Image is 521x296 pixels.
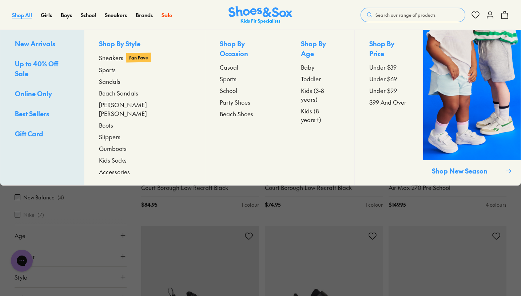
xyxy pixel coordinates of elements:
a: Girls [41,11,52,19]
iframe: Gorgias live chat messenger [7,247,36,274]
a: Brands [136,11,153,19]
span: Slippers [99,132,120,141]
a: Casual [220,63,271,71]
a: $99 And Over [369,98,408,106]
a: Kids Socks [99,156,190,164]
label: New Balance [23,194,55,201]
span: Sports [99,65,116,74]
span: Gumboots [99,144,127,153]
a: Gift Card [15,129,69,140]
span: $ 84.95 [141,201,157,209]
div: 1 colour [365,201,383,209]
a: Sneakers [105,11,127,19]
span: $99 And Over [369,98,406,106]
a: Sneakers Fan Fave [99,53,190,62]
p: Shop By Style [99,39,190,50]
span: Kids Socks [99,156,127,164]
a: Shop All [12,11,32,19]
a: Shoes & Sox [228,6,293,24]
p: Shop By Age [301,39,340,60]
a: Air Max 270 Pre School [389,184,506,192]
span: School [220,86,237,95]
a: Toddler [301,74,340,83]
p: Fan Fave [126,52,151,62]
span: Sneakers [99,53,123,62]
a: Kids (3-8 years) [301,86,340,104]
a: Kids (8 years+) [301,106,340,124]
a: Up to 40% Off Sale [15,59,69,80]
a: Gumboots [99,144,190,153]
a: Beach Sandals [99,89,190,97]
div: 4 colours [486,201,506,209]
span: Under $69 [369,74,397,83]
button: Style [15,267,127,287]
span: Best Sellers [15,109,49,118]
span: Baby [301,63,314,71]
span: Under $99 [369,86,397,95]
p: ( 4 ) [57,194,64,201]
span: Sports [220,74,236,83]
a: Boys [61,11,72,19]
span: Under $39 [369,63,397,71]
a: Shop New Season [423,30,521,185]
a: Court Borough Low Recraft Black [141,184,259,192]
a: Slippers [99,132,190,141]
a: School [220,86,271,95]
a: Beach Shoes [220,109,271,118]
button: Search our range of products [361,8,465,22]
a: Under $99 [369,86,408,95]
span: Accessories [99,167,130,176]
a: Best Sellers [15,109,69,120]
a: Under $69 [369,74,408,83]
a: [PERSON_NAME] [PERSON_NAME] [99,100,190,118]
span: New Arrivals [15,39,55,48]
a: Sale [162,11,172,19]
p: Shop By Price [369,39,408,60]
a: Baby [301,63,340,71]
span: Online Only [15,89,52,98]
img: SNS_Logo_Responsive.svg [228,6,293,24]
a: Party Shoes [220,98,271,106]
span: Boots [99,121,113,129]
span: Sandals [99,77,120,86]
button: Gender [15,246,127,266]
span: $ 74.95 [265,201,281,209]
span: Toddler [301,74,321,83]
a: School [81,11,96,19]
img: SNS_WEBASSETS_CollectionHero_ShopAll_1280x1600_6bdd8012-3a9d-4a11-8822-f7041dfd8577.png [423,30,521,160]
a: Sandals [99,77,190,86]
div: 1 colour [242,201,259,209]
span: Beach Shoes [220,109,253,118]
a: Sports [99,65,190,74]
span: Search our range of products [375,12,436,18]
a: Sports [220,74,271,83]
a: Accessories [99,167,190,176]
a: Boots [99,121,190,129]
span: Casual [220,63,238,71]
a: Online Only [15,89,69,100]
span: Gift Card [15,129,43,138]
a: New Arrivals [15,39,69,50]
span: Age [15,231,25,240]
span: Party Shoes [220,98,250,106]
span: $ 149.95 [389,201,406,209]
span: Up to 40% Off Sale [15,59,58,78]
button: Age [15,225,127,246]
a: Under $39 [369,63,408,71]
p: Shop New Season [432,166,502,176]
span: Beach Sandals [99,89,138,97]
span: Style [15,273,27,281]
p: Shop By Occasion [220,39,271,60]
a: Court Borough Low Recraft Black [265,184,383,192]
